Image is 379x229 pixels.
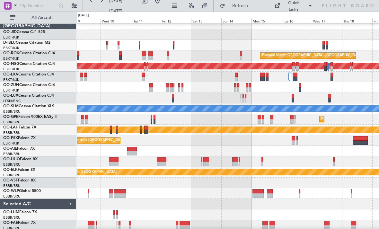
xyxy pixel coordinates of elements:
[3,67,19,72] a: EBKT/KJK
[3,94,18,98] span: OO-LUX
[3,136,36,140] a: OO-FSXFalcon 7X
[3,73,18,76] span: OO-LXA
[17,15,68,20] span: All Aircraft
[3,189,41,193] a: OO-WLPGlobal 5500
[3,51,19,55] span: OO-ROK
[50,136,125,145] div: Planned Maint Kortrijk-[GEOGRAPHIC_DATA]
[226,4,253,8] span: Refresh
[3,73,54,76] a: OO-LXACessna Citation CJ4
[3,99,21,103] a: LFSN/ENC
[3,126,36,129] a: OO-LAHFalcon 7X
[3,221,36,225] a: OO-FAEFalcon 7X
[3,147,35,151] a: OO-AIEFalcon 7X
[251,18,282,23] div: Mon 15
[3,62,19,66] span: OO-NSG
[3,120,21,125] a: EBBR/BRU
[221,18,251,23] div: Sun 14
[3,35,19,40] a: EBKT/KJK
[42,167,117,177] div: Planned Maint Kortrijk-[GEOGRAPHIC_DATA]
[3,126,19,129] span: OO-LAH
[191,18,221,23] div: Sat 13
[3,215,21,220] a: EBBR/BRU
[3,46,19,50] a: EBKT/KJK
[78,13,89,18] div: [DATE]
[3,173,21,178] a: EBBR/BRU
[3,115,18,119] span: OO-GPE
[3,115,57,119] a: OO-GPEFalcon 900EX EASy II
[3,194,21,199] a: EBBR/BRU
[3,179,18,182] span: OO-VSF
[3,157,38,161] a: OO-HHOFalcon 8X
[217,1,255,11] button: Refresh
[3,189,19,193] span: OO-WLP
[3,147,17,151] span: OO-AIE
[3,136,18,140] span: OO-FSX
[3,94,54,98] a: OO-LUXCessna Citation CJ4
[3,183,21,188] a: EBBR/BRU
[282,18,312,23] div: Tue 16
[3,210,19,214] span: OO-LUM
[3,77,19,82] a: EBKT/KJK
[3,130,21,135] a: EBBR/BRU
[3,88,19,93] a: EBKT/KJK
[3,104,19,108] span: OO-SLM
[342,18,372,23] div: Thu 18
[262,51,363,60] div: Planned Maint [GEOGRAPHIC_DATA] ([GEOGRAPHIC_DATA])
[3,83,19,87] span: OO-ZUN
[3,104,54,108] a: OO-SLMCessna Citation XLS
[3,62,55,66] a: OO-NSGCessna Citation CJ4
[271,1,316,11] button: Quick Links
[3,162,21,167] a: EBBR/BRU
[70,18,101,23] div: Tue 9
[3,30,45,34] a: OO-JIDCessna CJ1 525
[3,141,19,146] a: EBKT/KJK
[3,210,37,214] a: OO-LUMFalcon 7X
[7,13,70,23] button: All Aircraft
[3,157,20,161] span: OO-HHO
[131,18,161,23] div: Thu 11
[3,51,55,55] a: OO-ROKCessna Citation CJ4
[3,83,55,87] a: OO-ZUNCessna Citation CJ4
[3,109,21,114] a: EBBR/BRU
[3,30,17,34] span: OO-JID
[101,18,131,23] div: Wed 10
[3,41,50,45] a: D-IBLUCessna Citation M2
[3,221,18,225] span: OO-FAE
[161,18,191,23] div: Fri 12
[3,179,36,182] a: OO-VSFFalcon 8X
[3,41,16,45] span: D-IBLU
[20,1,57,11] input: Trip Number
[3,168,35,172] a: OO-ELKFalcon 8X
[3,152,21,156] a: EBBR/BRU
[3,168,18,172] span: OO-ELK
[3,56,19,61] a: EBKT/KJK
[312,18,342,23] div: Wed 17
